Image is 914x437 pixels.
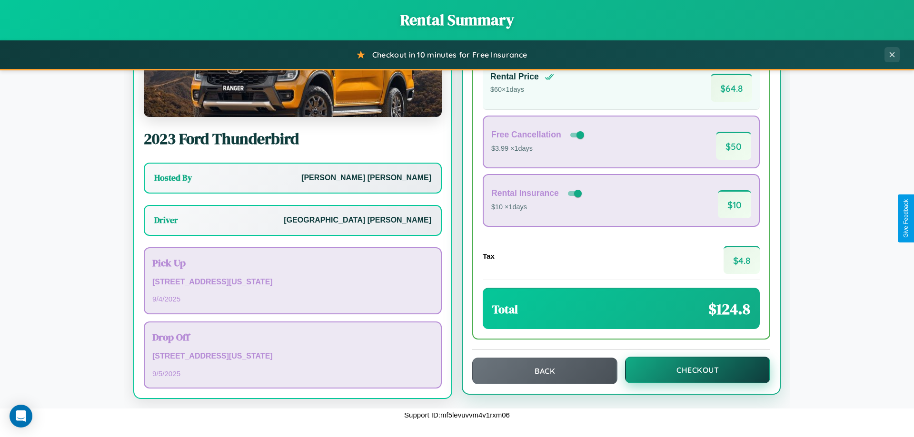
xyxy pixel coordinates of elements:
[152,292,433,305] p: 9 / 4 / 2025
[284,214,431,227] p: [GEOGRAPHIC_DATA] [PERSON_NAME]
[492,301,518,317] h3: Total
[903,199,909,238] div: Give Feedback
[154,214,178,226] h3: Driver
[152,275,433,289] p: [STREET_ADDRESS][US_STATE]
[10,10,904,30] h1: Rental Summary
[152,256,433,270] h3: Pick Up
[144,128,442,149] h2: 2023 Ford Thunderbird
[716,132,751,160] span: $ 50
[152,367,433,380] p: 9 / 5 / 2025
[711,74,752,102] span: $ 64.8
[625,357,770,383] button: Checkout
[10,405,32,427] div: Open Intercom Messenger
[718,190,751,218] span: $ 10
[490,72,539,82] h4: Rental Price
[708,299,750,320] span: $ 124.8
[472,358,617,384] button: Back
[152,350,433,363] p: [STREET_ADDRESS][US_STATE]
[152,330,433,344] h3: Drop Off
[154,172,192,184] h3: Hosted By
[491,201,584,214] p: $10 × 1 days
[404,408,510,421] p: Support ID: mf5levuvvm4v1rxm06
[491,188,559,198] h4: Rental Insurance
[491,130,561,140] h4: Free Cancellation
[490,84,554,96] p: $ 60 × 1 days
[372,50,527,59] span: Checkout in 10 minutes for Free Insurance
[491,143,586,155] p: $3.99 × 1 days
[724,246,760,274] span: $ 4.8
[301,171,431,185] p: [PERSON_NAME] [PERSON_NAME]
[483,252,495,260] h4: Tax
